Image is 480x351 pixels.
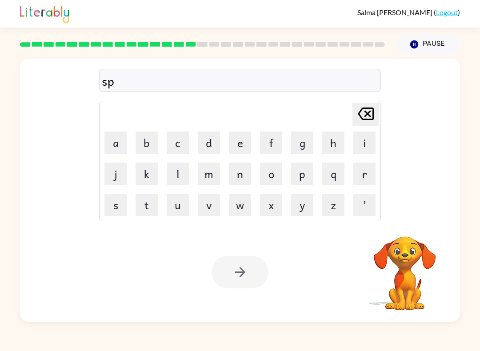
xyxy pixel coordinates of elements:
[353,194,376,216] button: '
[167,194,189,216] button: u
[291,194,313,216] button: y
[198,132,220,154] button: d
[260,132,282,154] button: f
[102,72,378,90] div: sp
[357,8,434,16] span: Salma [PERSON_NAME]
[104,194,127,216] button: s
[357,8,460,16] div: ( )
[322,194,344,216] button: z
[396,34,460,55] button: Pause
[291,163,313,185] button: p
[322,163,344,185] button: q
[167,132,189,154] button: c
[20,4,69,23] img: Literably
[360,223,449,311] video: Your browser must support playing .mp4 files to use Literably. Please try using another browser.
[198,194,220,216] button: v
[104,132,127,154] button: a
[136,194,158,216] button: t
[353,163,376,185] button: r
[229,194,251,216] button: w
[353,132,376,154] button: i
[229,132,251,154] button: e
[136,163,158,185] button: k
[136,132,158,154] button: b
[260,163,282,185] button: o
[104,163,127,185] button: j
[229,163,251,185] button: n
[198,163,220,185] button: m
[167,163,189,185] button: l
[322,132,344,154] button: h
[436,8,458,16] a: Logout
[291,132,313,154] button: g
[260,194,282,216] button: x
